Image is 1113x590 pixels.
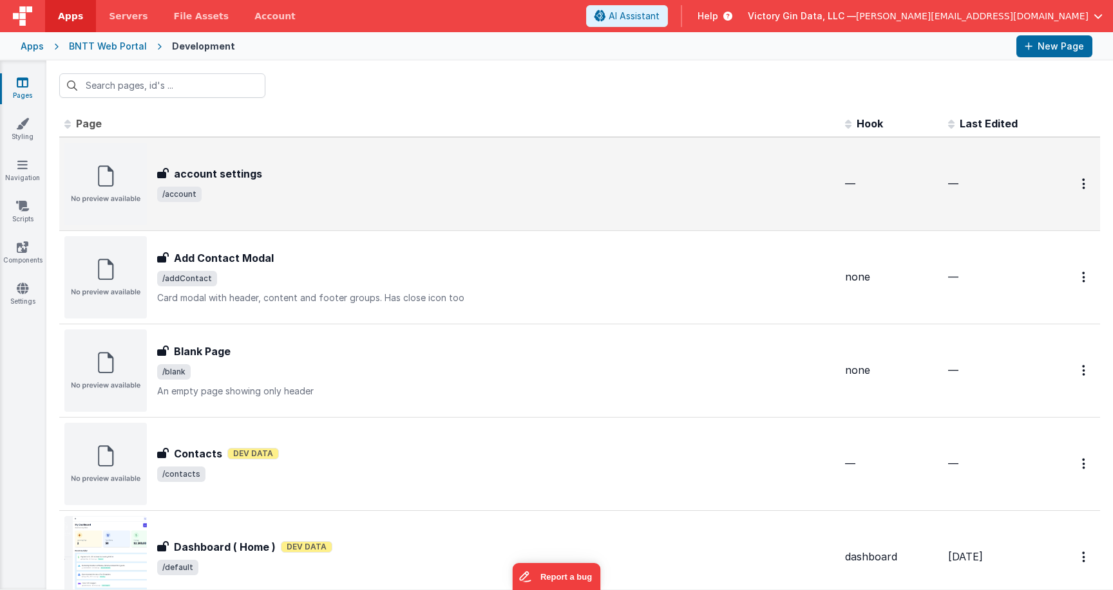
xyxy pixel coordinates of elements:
span: — [948,177,958,190]
span: Dev Data [227,448,279,459]
div: BNTT Web Portal [69,40,147,53]
span: — [845,457,855,470]
span: — [948,270,958,283]
button: AI Assistant [586,5,668,27]
span: Hook [857,117,883,130]
button: Options [1074,544,1095,570]
div: Development [172,40,235,53]
p: An empty page showing only header [157,385,835,398]
button: Options [1074,171,1095,197]
span: AI Assistant [609,10,660,23]
h3: Blank Page [174,344,231,359]
span: Victory Gin Data, LLC — [748,10,856,23]
span: /default [157,560,198,575]
span: /contacts [157,466,205,482]
span: /blank [157,364,191,380]
span: — [845,177,855,190]
button: Options [1074,450,1095,477]
h3: Contacts [174,446,222,461]
p: Card modal with header, content and footer groups. Has close icon too [157,291,835,304]
span: File Assets [174,10,229,23]
h3: Add Contact Modal [174,250,274,266]
button: New Page [1016,35,1092,57]
input: Search pages, id's ... [59,73,265,98]
div: none [845,363,938,378]
span: [DATE] [948,550,983,563]
span: — [948,457,958,470]
div: dashboard [845,549,938,564]
span: Page [76,117,102,130]
span: — [948,364,958,376]
span: Servers [109,10,147,23]
span: Last Edited [960,117,1018,130]
h3: Dashboard ( Home ) [174,539,276,555]
span: Apps [58,10,83,23]
h3: account settings [174,166,262,181]
div: Apps [21,40,44,53]
div: none [845,270,938,284]
button: Options [1074,264,1095,290]
button: Victory Gin Data, LLC — [PERSON_NAME][EMAIL_ADDRESS][DOMAIN_NAME] [748,10,1103,23]
button: Options [1074,357,1095,383]
span: /account [157,187,202,202]
span: Dev Data [281,541,332,553]
iframe: Marker.io feedback button [513,563,601,590]
span: [PERSON_NAME][EMAIL_ADDRESS][DOMAIN_NAME] [856,10,1089,23]
span: Help [698,10,718,23]
span: /addContact [157,271,217,286]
